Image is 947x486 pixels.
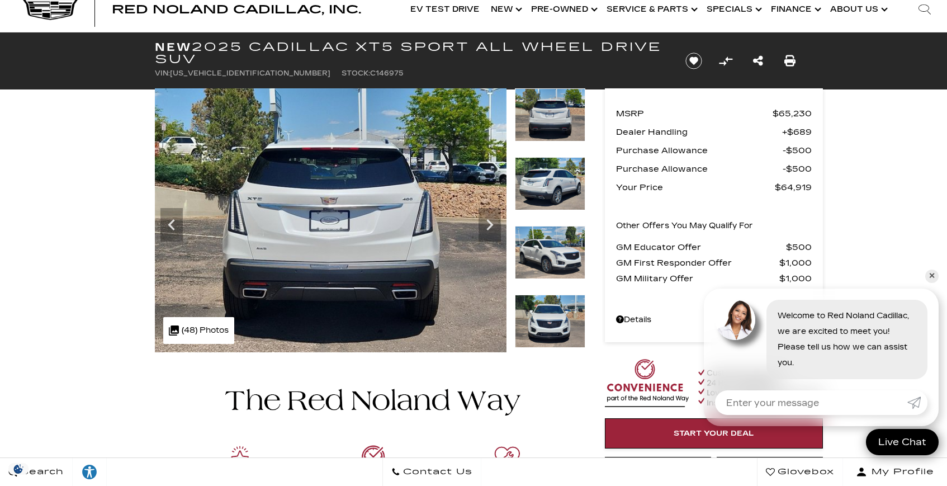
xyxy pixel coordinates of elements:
button: Open user profile menu [843,458,947,486]
span: Purchase Allowance [616,143,783,158]
span: $65,230 [773,106,812,121]
a: Dealer Handling $689 [616,124,812,140]
a: Glovebox [757,458,843,486]
span: $500 [786,239,812,255]
span: GM Educator Offer [616,239,786,255]
a: Live Chat [866,429,939,455]
a: Purchase Allowance $500 [616,161,812,177]
input: Enter your message [715,390,907,415]
span: Red Noland Cadillac, Inc. [112,3,361,16]
a: Purchase Allowance $500 [616,143,812,158]
a: Share this New 2025 Cadillac XT5 Sport All Wheel Drive SUV [753,53,763,69]
img: New 2025 Crystal White Tricoat Cadillac Sport image 15 [515,295,585,348]
a: Start Your Deal [605,418,823,449]
a: Details [616,312,812,328]
a: Your Price $64,919 [616,180,812,195]
a: GM Military Offer $1,000 [616,271,812,286]
button: Save vehicle [681,52,706,70]
button: Compare Vehicle [717,53,734,69]
a: Red Noland Cadillac, Inc. [112,4,361,15]
span: GM Military Offer [616,271,779,286]
p: Other Offers You May Qualify For [616,218,753,234]
a: Contact Us [382,458,481,486]
img: New 2025 Crystal White Tricoat Cadillac Sport image 12 [515,88,585,141]
span: Stock: [342,69,370,77]
a: MSRP $65,230 [616,106,812,121]
span: $1,000 [779,271,812,286]
span: $64,919 [775,180,812,195]
a: Submit [907,390,927,415]
span: Search [17,464,64,480]
a: GM Educator Offer $500 [616,239,812,255]
span: C146975 [370,69,404,77]
span: VIN: [155,69,170,77]
img: Agent profile photo [715,300,755,340]
span: [US_VEHICLE_IDENTIFICATION_NUMBER] [170,69,330,77]
span: Dealer Handling [616,124,782,140]
span: $689 [782,124,812,140]
span: My Profile [867,464,934,480]
span: GM First Responder Offer [616,255,779,271]
a: GM First Responder Offer $1,000 [616,255,812,271]
div: Previous [160,208,183,242]
strong: New [155,40,192,54]
span: Purchase Allowance [616,161,783,177]
span: Glovebox [775,464,834,480]
span: $1,000 [779,255,812,271]
a: Explore your accessibility options [73,458,107,486]
span: MSRP [616,106,773,121]
img: Opt-Out Icon [6,463,31,475]
div: (48) Photos [163,317,234,344]
div: Next [479,208,501,242]
span: $500 [783,143,812,158]
a: Print this New 2025 Cadillac XT5 Sport All Wheel Drive SUV [784,53,796,69]
span: Contact Us [400,464,472,480]
img: New 2025 Crystal White Tricoat Cadillac Sport image 12 [155,88,506,352]
span: Your Price [616,180,775,195]
div: Welcome to Red Noland Cadillac, we are excited to meet you! Please tell us how we can assist you. [766,300,927,379]
span: $500 [783,161,812,177]
h1: 2025 Cadillac XT5 Sport All Wheel Drive SUV [155,41,666,65]
section: Click to Open Cookie Consent Modal [6,463,31,475]
span: Start Your Deal [674,429,754,438]
span: Live Chat [873,436,932,449]
div: Explore your accessibility options [73,464,106,480]
img: New 2025 Crystal White Tricoat Cadillac Sport image 13 [515,157,585,210]
img: New 2025 Crystal White Tricoat Cadillac Sport image 14 [515,226,585,279]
